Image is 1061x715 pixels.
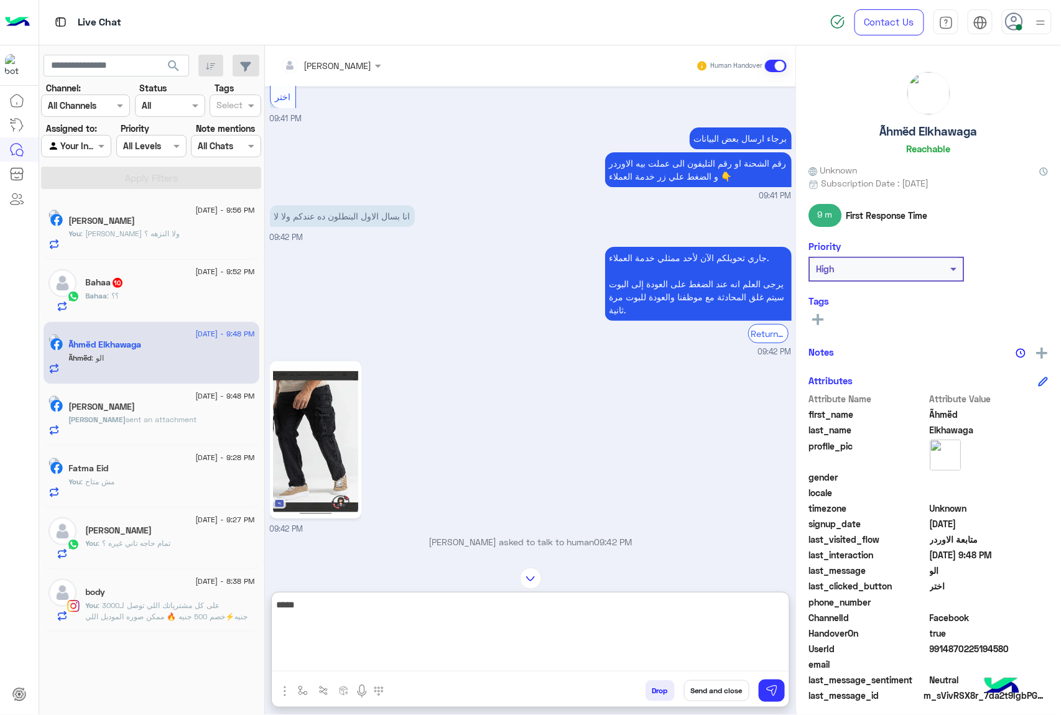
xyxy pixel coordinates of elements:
[5,54,27,76] img: 713415422032625
[809,375,853,386] h6: Attributes
[930,502,1049,515] span: Unknown
[270,114,302,123] span: 09:41 PM
[139,81,167,95] label: Status
[907,143,951,154] h6: Reachable
[684,680,749,701] button: Send and close
[46,122,97,135] label: Assigned to:
[930,471,1049,484] span: null
[275,91,290,102] span: اختر
[930,440,961,471] img: picture
[930,596,1049,609] span: null
[46,81,81,95] label: Channel:
[53,14,68,30] img: tab
[930,392,1049,405] span: Attribute Value
[270,205,415,227] p: 10/8/2025, 9:42 PM
[809,346,835,357] h6: Notes
[318,686,328,696] img: Trigger scenario
[809,164,858,177] span: Unknown
[809,548,928,561] span: last_interaction
[195,576,254,587] span: [DATE] - 8:38 PM
[374,686,384,696] img: make a call
[758,346,792,358] span: 09:42 PM
[1037,348,1048,359] img: add
[930,423,1049,436] span: Elkhawaga
[809,440,928,468] span: profile_pic
[924,689,1049,702] span: m_sVivRSX8r_7da2t9IgbPGadoraxk7F-TG_KaLnAKsAQNkhhKqrJFrYk0c0UTy5y_C8_9r2ErtnuZv7P70Khftw
[86,601,98,610] span: You
[908,72,950,114] img: picture
[930,642,1049,655] span: 9914870225194580
[809,596,928,609] span: phone_number
[605,152,792,187] p: 10/8/2025, 9:41 PM
[930,548,1049,561] span: 2025-08-10T18:48:52.983Z
[930,517,1049,530] span: 2025-08-10T12:12:18.138Z
[49,210,60,221] img: picture
[830,14,845,29] img: spinner
[50,214,63,226] img: Facebook
[69,229,81,238] span: You
[748,324,789,343] div: Return to Bot
[930,486,1049,499] span: null
[98,538,171,548] span: تمام حاجه تاني غيره ؟
[69,339,142,350] h5: Ãhmëd Elkhawaga
[809,502,928,515] span: timezone
[159,55,189,81] button: search
[822,177,929,190] span: Subscription Date : [DATE]
[930,408,1049,421] span: Ãhmëd
[809,627,928,640] span: HandoverOn
[930,627,1049,640] span: true
[270,233,303,242] span: 09:42 PM
[809,658,928,671] span: email
[50,400,63,412] img: Facebook
[50,338,63,351] img: Facebook
[939,16,953,30] img: tab
[809,564,928,577] span: last_message
[195,390,254,402] span: [DATE] - 9:48 PM
[50,462,63,474] img: Facebook
[49,579,76,607] img: defaultAdmin.png
[880,124,978,139] h5: Ãhmëd Elkhawaga
[195,514,254,525] span: [DATE] - 9:27 PM
[81,229,180,238] span: عباس ولا النزهه ؟
[215,81,234,95] label: Tags
[855,9,924,35] a: Contact Us
[86,277,124,288] h5: Bahaa
[973,16,988,30] img: tab
[293,680,313,701] button: select flow
[313,680,334,701] button: Trigger scenario
[195,266,254,277] span: [DATE] - 9:52 PM
[215,98,243,114] div: Select
[980,665,1024,709] img: hulul-logo.png
[759,190,792,202] span: 09:41 PM
[195,328,254,339] span: [DATE] - 9:48 PM
[930,564,1049,577] span: الو
[809,517,928,530] span: signup_date
[930,673,1049,686] span: 0
[166,58,181,73] span: search
[354,684,369,699] img: send voice note
[195,205,254,216] span: [DATE] - 9:56 PM
[809,241,841,252] h6: Priority
[846,209,928,222] span: First Response Time
[86,538,98,548] span: You
[809,471,928,484] span: gender
[86,601,248,632] span: على كل مشترياتك اللي توصل لـ3000 جنيه⚡خصم 500 جنيه 🔥 ممكن صوره الموديل اللي حضرتك بتسال عليه
[1033,15,1049,30] img: profile
[809,486,928,499] span: locale
[930,533,1049,546] span: متابعة الاوردر
[809,423,928,436] span: last_name
[86,587,106,597] h5: body
[298,686,308,696] img: select flow
[809,392,928,405] span: Attribute Name
[605,247,792,321] p: 10/8/2025, 9:42 PM
[273,364,358,515] img: 528215471_2441459062977987_879860945671744349_n.jpg
[809,689,922,702] span: last_message_id
[809,642,928,655] span: UserId
[646,680,675,701] button: Drop
[809,673,928,686] span: last_message_sentiment
[86,525,152,536] h5: Ahmed
[69,353,92,362] span: Ãhmëd
[339,686,349,696] img: create order
[930,611,1049,624] span: 0
[809,611,928,624] span: ChannelId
